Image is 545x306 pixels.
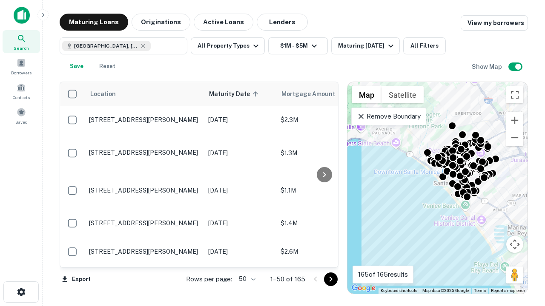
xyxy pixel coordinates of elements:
p: [DATE] [208,148,272,158]
a: Search [3,30,40,53]
p: $1.3M [281,148,366,158]
img: capitalize-icon.png [14,7,30,24]
p: [DATE] [208,186,272,195]
span: Borrowers [11,69,32,76]
p: [STREET_ADDRESS][PERSON_NAME] [89,248,200,255]
button: Go to next page [324,272,338,286]
button: Save your search to get updates of matches that match your search criteria. [63,58,90,75]
button: Export [60,273,93,286]
button: Zoom in [506,112,523,129]
span: [GEOGRAPHIC_DATA], [GEOGRAPHIC_DATA], [GEOGRAPHIC_DATA] [74,42,138,50]
div: 50 [235,273,257,285]
span: Location [90,89,116,99]
a: Terms [474,288,486,293]
img: Google [350,283,378,294]
iframe: Chat Widget [502,238,545,279]
span: Map data ©2025 Google [422,288,469,293]
p: [STREET_ADDRESS][PERSON_NAME] [89,149,200,156]
button: Map camera controls [506,236,523,253]
p: [STREET_ADDRESS][PERSON_NAME] [89,187,200,194]
button: Show street map [352,86,381,103]
p: [DATE] [208,115,272,125]
span: Search [14,45,29,51]
button: Active Loans [194,14,253,31]
p: 165 of 165 results [358,269,408,280]
button: Maturing [DATE] [331,37,400,54]
button: Keyboard shortcuts [381,288,417,294]
button: Show satellite imagery [381,86,424,103]
button: Toggle fullscreen view [506,86,523,103]
h6: Show Map [472,62,503,71]
button: Originations [132,14,190,31]
p: [DATE] [208,218,272,228]
th: Mortgage Amount [276,82,370,106]
p: [DATE] [208,247,272,256]
button: Zoom out [506,129,523,146]
button: All Filters [403,37,446,54]
span: Mortgage Amount [281,89,346,99]
p: Remove Boundary [357,111,420,122]
button: Lenders [257,14,308,31]
p: $2.3M [281,115,366,125]
button: Maturing Loans [60,14,128,31]
p: $1.1M [281,186,366,195]
a: Borrowers [3,55,40,78]
span: Saved [15,119,28,125]
th: Maturity Date [204,82,276,106]
p: $2.6M [281,247,366,256]
button: Reset [94,58,121,75]
span: Maturity Date [209,89,261,99]
span: Contacts [13,94,30,101]
p: [STREET_ADDRESS][PERSON_NAME] [89,219,200,227]
a: Report a map error [491,288,525,293]
p: $1.4M [281,218,366,228]
button: All Property Types [191,37,265,54]
a: Contacts [3,79,40,102]
div: 0 0 [347,82,528,294]
a: Saved [3,104,40,127]
th: Location [85,82,204,106]
p: [STREET_ADDRESS][PERSON_NAME] [89,116,200,124]
a: Open this area in Google Maps (opens a new window) [350,283,378,294]
p: Rows per page: [186,274,232,284]
p: 1–50 of 165 [270,274,305,284]
a: View my borrowers [461,15,528,31]
div: Maturing [DATE] [338,41,396,51]
button: $1M - $5M [268,37,328,54]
